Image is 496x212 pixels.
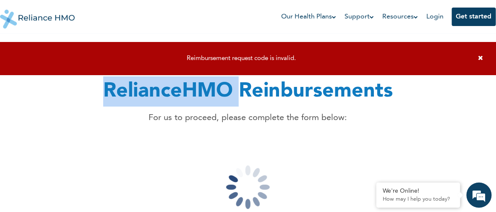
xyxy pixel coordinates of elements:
div: Reimbursement request code is invalid. [8,55,474,63]
p: For us to proceed, please complete the form below: [103,112,393,124]
div: We're Online! [383,188,454,195]
p: How may I help you today? [383,196,454,203]
a: Resources [382,12,418,22]
a: Our Health Plans [281,12,336,22]
a: Support [345,12,374,22]
a: Login [426,13,444,20]
button: Get started [452,8,496,26]
h1: RelianceHMO Reinbursements [103,76,393,107]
